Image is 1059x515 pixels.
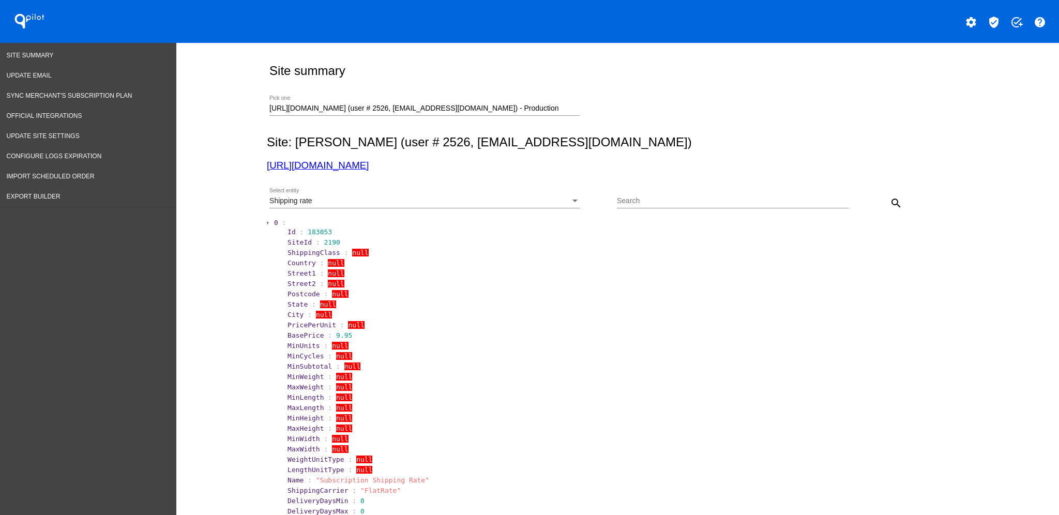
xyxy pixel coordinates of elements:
[352,507,356,515] span: :
[336,352,352,360] span: null
[288,331,324,339] span: BasePrice
[7,153,102,160] span: Configure logs expiration
[352,249,368,256] span: null
[269,104,580,113] input: Number
[332,445,348,453] span: null
[352,487,356,494] span: :
[360,507,365,515] span: 0
[288,311,304,319] span: City
[360,487,401,494] span: "FlatRate"
[328,414,332,422] span: :
[348,321,364,329] span: null
[312,300,316,308] span: :
[348,466,352,474] span: :
[288,497,348,505] span: DeliveryDaysMin
[282,219,286,226] span: :
[316,238,320,246] span: :
[324,290,328,298] span: :
[288,300,308,308] span: State
[965,16,977,28] mat-icon: settings
[7,193,60,200] span: Export Builder
[316,476,429,484] span: "Subscription Shipping Rate"
[890,197,902,209] mat-icon: search
[328,259,344,267] span: null
[328,383,332,391] span: :
[344,249,349,256] span: :
[7,132,80,140] span: Update Site Settings
[288,259,316,267] span: Country
[7,52,54,59] span: Site Summary
[308,311,312,319] span: :
[320,280,324,287] span: :
[288,435,320,443] span: MinWidth
[288,404,324,412] span: MaxLength
[336,331,352,339] span: 9.95
[288,414,324,422] span: MinHeight
[324,342,328,350] span: :
[356,466,372,474] span: null
[1034,16,1046,28] mat-icon: help
[336,383,352,391] span: null
[288,321,336,329] span: PricePerUnit
[324,435,328,443] span: :
[336,404,352,412] span: null
[9,11,50,32] h1: QPilot
[7,173,95,180] span: Import Scheduled Order
[340,321,344,329] span: :
[356,456,372,463] span: null
[288,228,296,236] span: Id
[288,383,324,391] span: MaxWeight
[288,393,324,401] span: MinLength
[336,362,340,370] span: :
[288,342,320,350] span: MinUnits
[352,497,356,505] span: :
[316,311,332,319] span: null
[328,373,332,381] span: :
[360,497,365,505] span: 0
[320,300,336,308] span: null
[7,112,82,119] span: Official Integrations
[336,425,352,432] span: null
[288,280,316,287] span: Street2
[288,352,324,360] span: MinCycles
[267,160,369,171] a: [URL][DOMAIN_NAME]
[328,393,332,401] span: :
[288,487,348,494] span: ShippingCarrier
[288,238,312,246] span: SiteId
[269,197,580,205] mat-select: Select entity
[320,259,324,267] span: :
[328,280,344,287] span: null
[288,466,344,474] span: LengthUnitType
[344,362,360,370] span: null
[288,362,332,370] span: MinSubtotal
[324,445,328,453] span: :
[288,373,324,381] span: MinWeight
[332,435,348,443] span: null
[308,228,332,236] span: 183053
[288,476,304,484] span: Name
[324,238,340,246] span: 2190
[336,414,352,422] span: null
[328,425,332,432] span: :
[7,72,52,79] span: Update Email
[288,445,320,453] span: MaxWidth
[300,228,304,236] span: :
[336,393,352,401] span: null
[274,219,278,226] span: 0
[288,456,344,463] span: WeightUnitType
[328,352,332,360] span: :
[288,249,340,256] span: ShippingClass
[1010,16,1023,28] mat-icon: add_task
[988,16,1000,28] mat-icon: verified_user
[7,92,132,99] span: Sync Merchant's Subscription Plan
[328,404,332,412] span: :
[617,197,849,205] input: Search
[332,342,348,350] span: null
[269,196,312,205] span: Shipping rate
[308,476,312,484] span: :
[288,290,320,298] span: Postcode
[348,456,352,463] span: :
[328,269,344,277] span: null
[267,135,964,149] h2: Site: [PERSON_NAME] (user # 2526, [EMAIL_ADDRESS][DOMAIN_NAME])
[328,331,332,339] span: :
